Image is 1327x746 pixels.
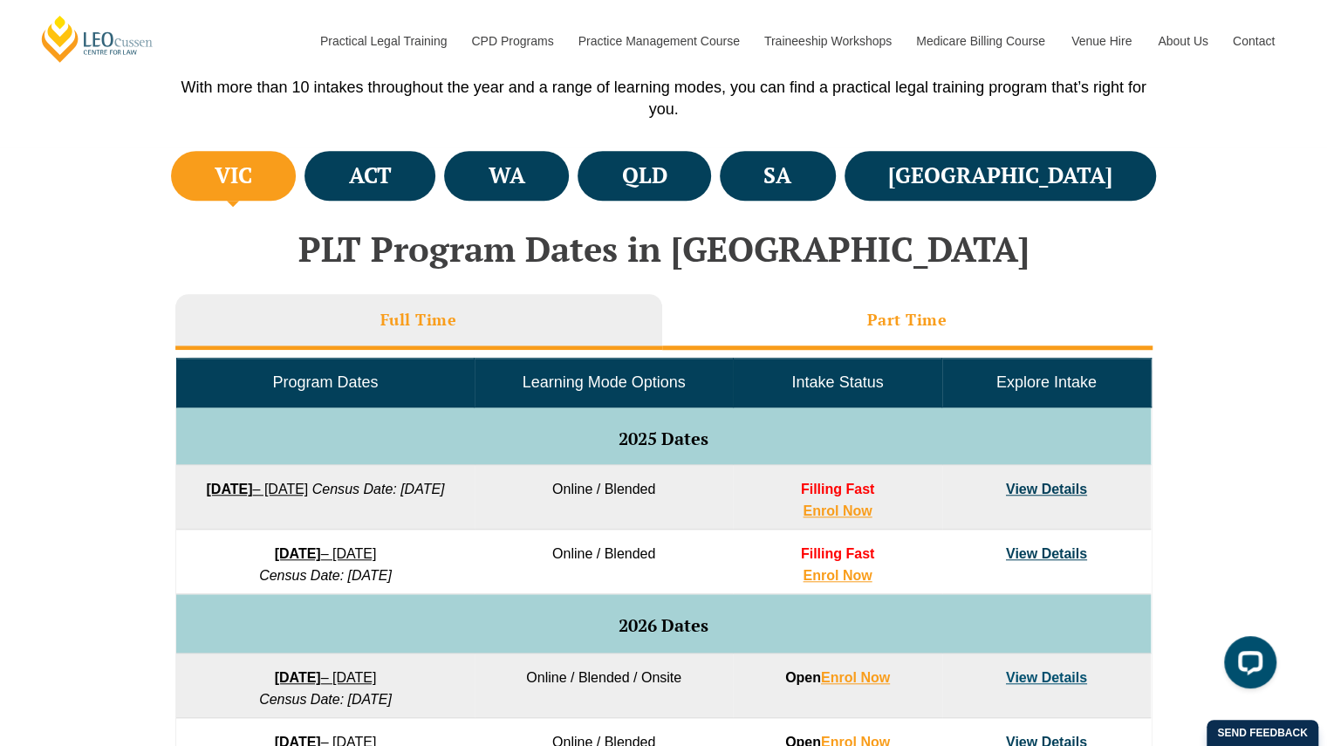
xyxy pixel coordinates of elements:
[475,654,733,718] td: Online / Blended / Onsite
[619,613,708,637] span: 2026 Dates
[259,692,392,707] em: Census Date: [DATE]
[1220,3,1288,79] a: Contact
[259,568,392,583] em: Census Date: [DATE]
[475,465,733,530] td: Online / Blended
[380,310,457,330] h3: Full Time
[621,161,667,190] h4: QLD
[275,546,321,561] strong: [DATE]
[803,503,872,518] a: Enrol Now
[867,310,947,330] h3: Part Time
[307,3,459,79] a: Practical Legal Training
[763,161,791,190] h4: SA
[206,482,308,496] a: [DATE]– [DATE]
[1058,3,1145,79] a: Venue Hire
[785,670,890,685] strong: Open
[1006,546,1087,561] a: View Details
[275,670,321,685] strong: [DATE]
[1006,670,1087,685] a: View Details
[275,670,377,685] a: [DATE]– [DATE]
[888,161,1112,190] h4: [GEOGRAPHIC_DATA]
[801,482,874,496] span: Filling Fast
[312,482,445,496] em: Census Date: [DATE]
[565,3,751,79] a: Practice Management Course
[791,373,883,391] span: Intake Status
[1006,482,1087,496] a: View Details
[619,427,708,450] span: 2025 Dates
[206,482,252,496] strong: [DATE]
[821,670,890,685] a: Enrol Now
[996,373,1097,391] span: Explore Intake
[167,229,1161,268] h2: PLT Program Dates in [GEOGRAPHIC_DATA]
[349,161,392,190] h4: ACT
[751,3,903,79] a: Traineeship Workshops
[275,546,377,561] a: [DATE]– [DATE]
[39,14,155,64] a: [PERSON_NAME] Centre for Law
[167,77,1161,120] p: With more than 10 intakes throughout the year and a range of learning modes, you can find a pract...
[475,530,733,594] td: Online / Blended
[1145,3,1220,79] a: About Us
[489,161,525,190] h4: WA
[272,373,378,391] span: Program Dates
[458,3,564,79] a: CPD Programs
[903,3,1058,79] a: Medicare Billing Course
[801,546,874,561] span: Filling Fast
[803,568,872,583] a: Enrol Now
[215,161,252,190] h4: VIC
[523,373,686,391] span: Learning Mode Options
[1210,629,1283,702] iframe: LiveChat chat widget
